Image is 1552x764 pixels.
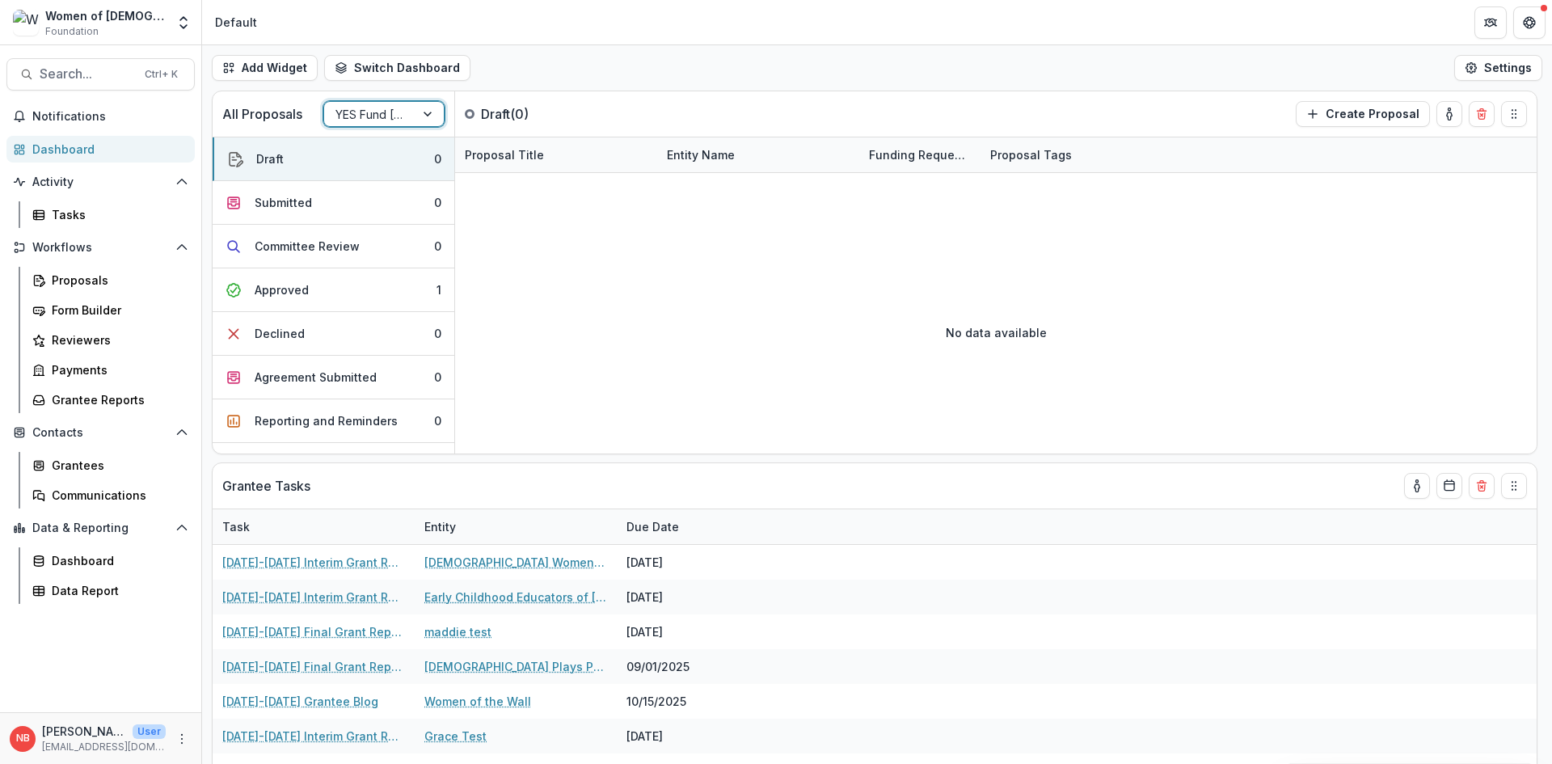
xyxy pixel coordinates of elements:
div: Dashboard [32,141,182,158]
p: All Proposals [222,104,302,124]
div: Reporting and Reminders [255,412,398,429]
div: Proposal Tags [981,137,1183,172]
button: Delete card [1469,101,1495,127]
button: Approved1 [213,268,454,312]
span: Workflows [32,241,169,255]
div: Proposal Tags [981,146,1082,163]
button: Drag [1501,101,1527,127]
div: Entity [415,518,466,535]
a: [DATE]-[DATE] Interim Grant Report [222,589,405,606]
div: Proposal Title [455,146,554,163]
a: Data Report [26,577,195,604]
button: Committee Review0 [213,225,454,268]
div: Entity [415,509,617,544]
a: [DATE]-[DATE] Interim Grant Report [222,728,405,745]
span: Contacts [32,426,169,440]
div: 0 [434,325,441,342]
a: Grantees [26,452,195,479]
a: Proposals [26,267,195,293]
a: Women of the Wall [424,693,531,710]
button: Add Widget [212,55,318,81]
a: [DATE]-[DATE] Interim Grant Report [222,554,405,571]
div: Communications [52,487,182,504]
button: Get Help [1513,6,1546,39]
div: Entity Name [657,137,859,172]
img: Women of Reform Judaism [13,10,39,36]
div: 0 [434,369,441,386]
div: Entity Name [657,146,744,163]
div: [DATE] [617,545,738,580]
nav: breadcrumb [209,11,264,34]
a: [DEMOGRAPHIC_DATA] Plays Project [424,658,607,675]
div: Committee Review [255,238,360,255]
a: [DATE]-[DATE] Final Grant Report [222,658,405,675]
button: More [172,729,192,749]
button: Partners [1474,6,1507,39]
a: Communications [26,482,195,509]
button: toggle-assigned-to-me [1404,473,1430,499]
div: Ctrl + K [141,65,181,83]
div: Proposal Title [455,137,657,172]
a: Early Childhood Educators of [DEMOGRAPHIC_DATA] [424,589,607,606]
a: Grace Test [424,728,487,745]
div: Grantee Reports [52,391,182,408]
div: 0 [434,238,441,255]
div: Default [215,14,257,31]
a: Form Builder [26,297,195,323]
div: Funding Requested [859,137,981,172]
button: Reporting and Reminders0 [213,399,454,443]
button: Open Contacts [6,420,195,445]
div: Reviewers [52,331,182,348]
div: Proposals [52,272,182,289]
button: Switch Dashboard [324,55,470,81]
div: Tasks [52,206,182,223]
div: [DATE] [617,580,738,614]
button: Submitted0 [213,181,454,225]
button: toggle-assigned-to-me [1436,101,1462,127]
button: Create Proposal [1296,101,1430,127]
a: Dashboard [26,547,195,574]
div: 0 [434,412,441,429]
div: Submitted [255,194,312,211]
div: Dashboard [52,552,182,569]
button: Open Activity [6,169,195,195]
div: Nicki Braun [16,733,30,744]
div: 10/15/2025 [617,684,738,719]
a: [DATE]-[DATE] Grantee Blog [222,693,378,710]
span: Data & Reporting [32,521,169,535]
div: Funding Requested [859,146,981,163]
button: Open Data & Reporting [6,515,195,541]
a: Tasks [26,201,195,228]
div: Data Report [52,582,182,599]
div: Task [213,509,415,544]
div: 1 [436,281,441,298]
div: Women of [DEMOGRAPHIC_DATA] [45,7,166,24]
a: [DATE]-[DATE] Final Grant Report [222,623,405,640]
div: Task [213,518,259,535]
div: 09/01/2025 [617,649,738,684]
a: Payments [26,357,195,383]
div: [DATE] [617,719,738,753]
a: Dashboard [6,136,195,163]
a: Reviewers [26,327,195,353]
div: Due Date [617,509,738,544]
p: Grantee Tasks [222,476,310,496]
button: Calendar [1436,473,1462,499]
button: Search... [6,58,195,91]
button: Open entity switcher [172,6,195,39]
div: Grantees [52,457,182,474]
p: [PERSON_NAME] [42,723,126,740]
a: maddie test [424,623,491,640]
span: Activity [32,175,169,189]
button: Agreement Submitted0 [213,356,454,399]
p: [EMAIL_ADDRESS][DOMAIN_NAME] [42,740,166,754]
div: 0 [434,150,441,167]
div: Due Date [617,518,689,535]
